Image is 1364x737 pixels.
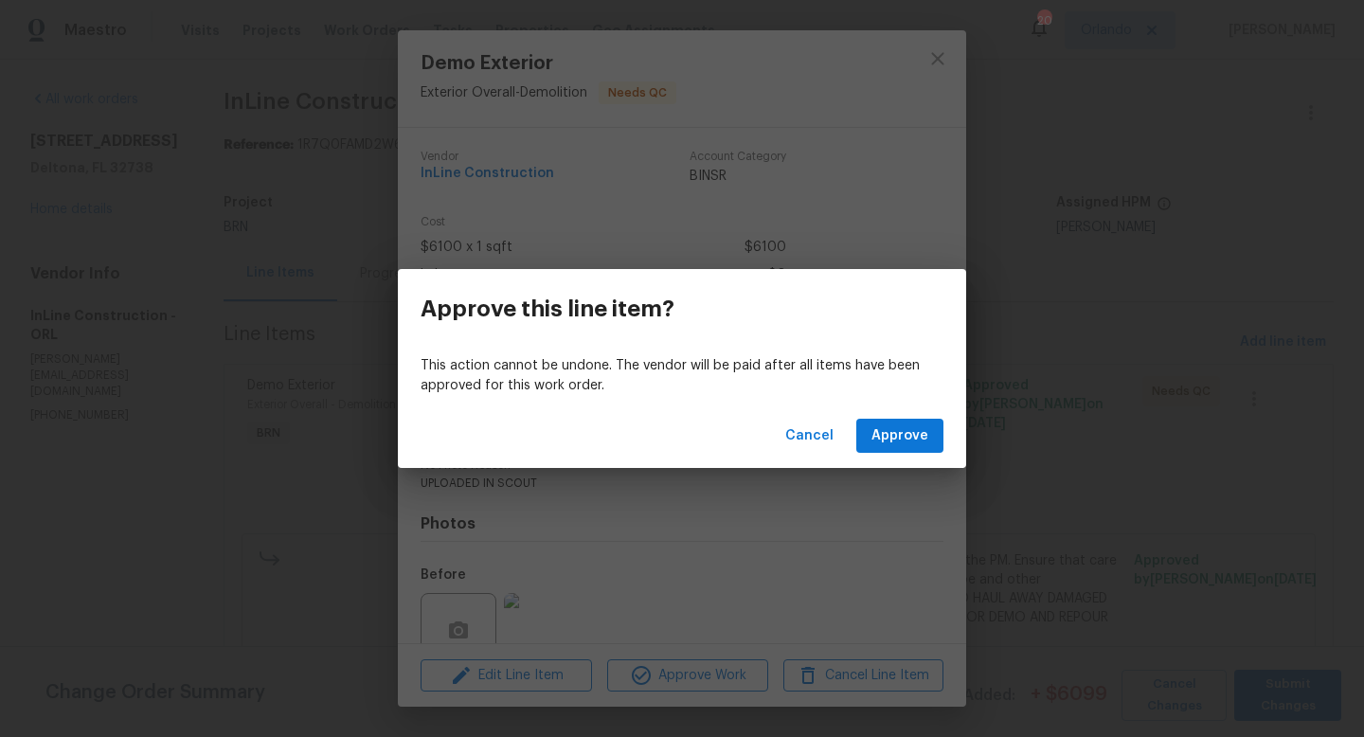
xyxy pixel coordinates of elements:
button: Approve [856,419,943,454]
span: Cancel [785,424,834,448]
button: Cancel [778,419,841,454]
p: This action cannot be undone. The vendor will be paid after all items have been approved for this... [421,356,943,396]
h3: Approve this line item? [421,296,674,322]
span: Approve [871,424,928,448]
